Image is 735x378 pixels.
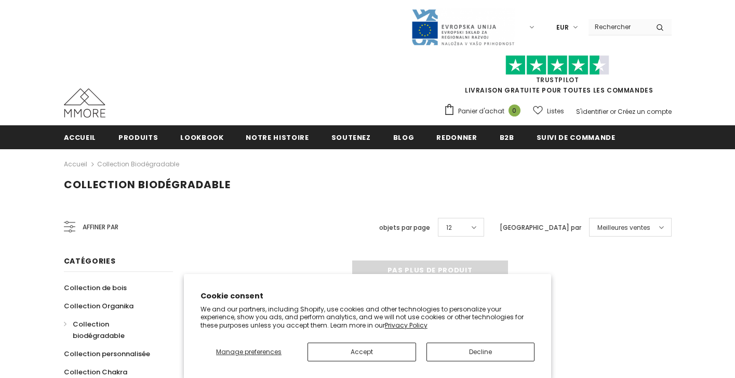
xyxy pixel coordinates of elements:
a: Accueil [64,125,97,149]
a: Produits [118,125,158,149]
img: Faites confiance aux étoiles pilotes [505,55,609,75]
button: Accept [308,343,416,361]
a: Panier d'achat 0 [444,103,526,119]
a: B2B [500,125,514,149]
label: objets par page [379,223,430,233]
a: Blog [393,125,415,149]
a: S'identifier [576,107,608,116]
span: Collection Chakra [64,367,127,377]
a: Notre histoire [246,125,309,149]
a: Listes [533,102,564,120]
span: EUR [556,22,569,33]
a: Privacy Policy [385,321,427,330]
span: Redonner [436,133,477,142]
span: LIVRAISON GRATUITE POUR TOUTES LES COMMANDES [444,60,672,95]
span: Affiner par [83,221,118,233]
a: Redonner [436,125,477,149]
a: Collection biodégradable [97,160,179,168]
img: Cas MMORE [64,88,105,118]
span: Meilleures ventes [597,223,650,233]
label: [GEOGRAPHIC_DATA] par [500,223,581,233]
span: Blog [393,133,415,142]
span: 12 [446,223,452,233]
a: TrustPilot [536,75,579,84]
span: Produits [118,133,158,142]
a: Accueil [64,158,87,171]
a: Collection Organika [64,297,133,315]
span: Catégories [64,256,116,266]
span: Collection biodégradable [64,177,231,192]
p: We and our partners, including Shopify, use cookies and other technologies to personalize your ex... [201,305,535,330]
span: or [610,107,616,116]
span: Collection biodégradable [73,319,125,341]
span: Notre histoire [246,133,309,142]
button: Decline [426,343,534,361]
span: Panier d'achat [458,106,504,116]
a: Lookbook [180,125,223,149]
span: B2B [500,133,514,142]
span: Lookbook [180,133,223,142]
span: soutenez [331,133,371,142]
a: Collection biodégradable [64,315,162,345]
img: Javni Razpis [411,8,515,46]
span: 0 [509,105,520,116]
a: soutenez [331,125,371,149]
span: Manage preferences [216,347,282,356]
a: Javni Razpis [411,22,515,31]
a: Suivi de commande [537,125,616,149]
span: Collection Organika [64,301,133,311]
a: Collection de bois [64,279,127,297]
a: Collection personnalisée [64,345,150,363]
input: Search Site [589,19,648,34]
span: Listes [547,106,564,116]
span: Accueil [64,133,97,142]
a: Créez un compte [618,107,672,116]
span: Collection de bois [64,283,127,293]
button: Manage preferences [201,343,298,361]
span: Suivi de commande [537,133,616,142]
h2: Cookie consent [201,291,535,302]
span: Collection personnalisée [64,349,150,359]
